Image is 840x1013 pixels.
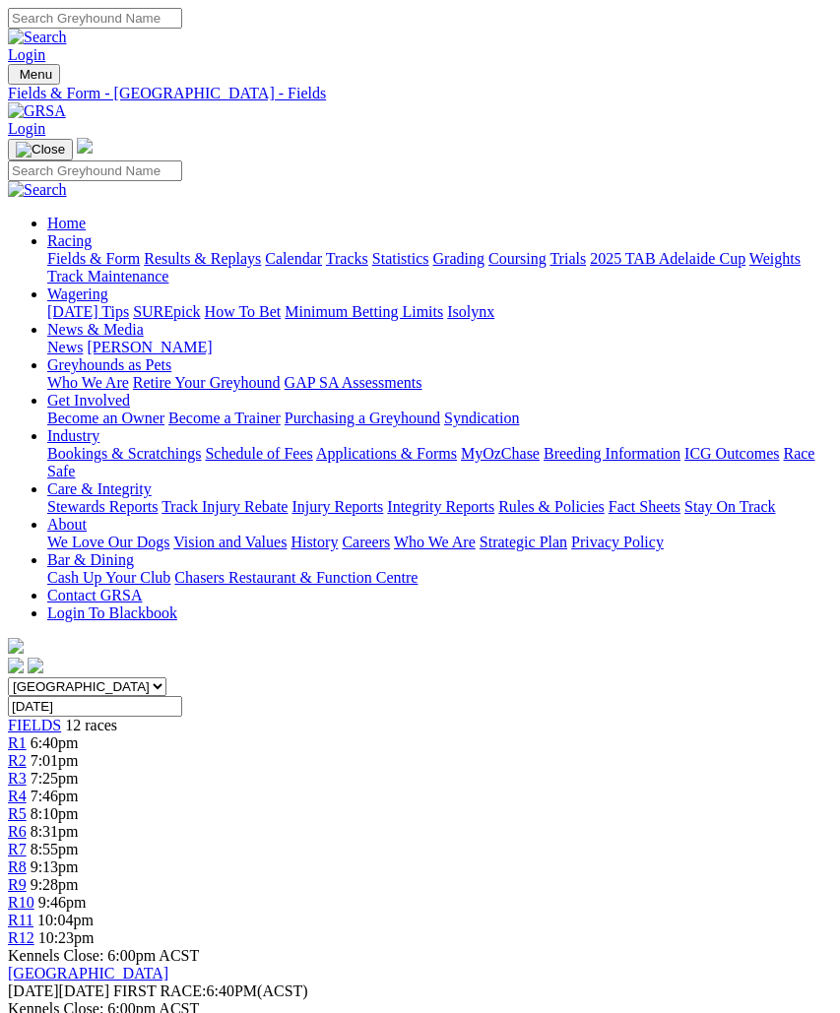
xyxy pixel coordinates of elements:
[749,250,801,267] a: Weights
[47,250,832,285] div: Racing
[8,752,27,769] a: R2
[47,339,83,355] a: News
[684,498,775,515] a: Stay On Track
[47,303,129,320] a: [DATE] Tips
[8,929,34,946] a: R12
[8,876,27,893] a: R9
[8,805,27,822] span: R5
[47,232,92,249] a: Racing
[47,268,168,285] a: Track Maintenance
[47,569,170,586] a: Cash Up Your Club
[8,139,73,160] button: Toggle navigation
[8,894,34,911] span: R10
[8,102,66,120] img: GRSA
[8,181,67,199] img: Search
[77,138,93,154] img: logo-grsa-white.png
[47,587,142,603] a: Contact GRSA
[47,250,140,267] a: Fields & Form
[444,410,519,426] a: Syndication
[394,534,476,550] a: Who We Are
[133,374,281,391] a: Retire Your Greyhound
[16,142,65,158] img: Close
[47,516,87,533] a: About
[174,569,418,586] a: Chasers Restaurant & Function Centre
[31,788,79,804] span: 7:46pm
[65,717,117,733] span: 12 races
[113,982,206,999] span: FIRST RACE:
[47,427,99,444] a: Industry
[47,445,814,479] a: Race Safe
[8,788,27,804] span: R4
[47,604,177,621] a: Login To Blackbook
[31,805,79,822] span: 8:10pm
[8,982,59,999] span: [DATE]
[480,534,567,550] a: Strategic Plan
[544,445,680,462] a: Breeding Information
[47,480,152,497] a: Care & Integrity
[47,374,832,392] div: Greyhounds as Pets
[37,912,94,928] span: 10:04pm
[47,339,832,356] div: News & Media
[144,250,261,267] a: Results & Replays
[8,982,109,999] span: [DATE]
[205,303,282,320] a: How To Bet
[8,160,182,181] input: Search
[498,498,605,515] a: Rules & Policies
[265,250,322,267] a: Calendar
[8,120,45,137] a: Login
[31,841,79,857] span: 8:55pm
[447,303,494,320] a: Isolynx
[38,894,87,911] span: 9:46pm
[387,498,494,515] a: Integrity Reports
[87,339,212,355] a: [PERSON_NAME]
[47,374,129,391] a: Who We Are
[8,64,60,85] button: Toggle navigation
[47,569,832,587] div: Bar & Dining
[47,392,130,409] a: Get Involved
[285,410,440,426] a: Purchasing a Greyhound
[285,374,422,391] a: GAP SA Assessments
[8,85,832,102] a: Fields & Form - [GEOGRAPHIC_DATA] - Fields
[47,551,134,568] a: Bar & Dining
[47,356,171,373] a: Greyhounds as Pets
[285,303,443,320] a: Minimum Betting Limits
[168,410,281,426] a: Become a Trainer
[47,534,169,550] a: We Love Our Dogs
[8,841,27,857] a: R7
[590,250,745,267] a: 2025 TAB Adelaide Cup
[8,717,61,733] a: FIELDS
[20,67,52,82] span: Menu
[47,445,201,462] a: Bookings & Scratchings
[31,752,79,769] span: 7:01pm
[8,734,27,751] a: R1
[488,250,547,267] a: Coursing
[133,303,200,320] a: SUREpick
[8,770,27,787] span: R3
[31,858,79,875] span: 9:13pm
[8,858,27,875] a: R8
[8,696,182,717] input: Select date
[8,965,168,981] a: [GEOGRAPHIC_DATA]
[291,534,338,550] a: History
[47,498,158,515] a: Stewards Reports
[8,638,24,654] img: logo-grsa-white.png
[8,658,24,673] img: facebook.svg
[38,929,95,946] span: 10:23pm
[173,534,287,550] a: Vision and Values
[8,8,182,29] input: Search
[47,410,164,426] a: Become an Owner
[461,445,540,462] a: MyOzChase
[8,46,45,63] a: Login
[113,982,308,999] span: 6:40PM(ACST)
[31,876,79,893] span: 9:28pm
[291,498,383,515] a: Injury Reports
[31,770,79,787] span: 7:25pm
